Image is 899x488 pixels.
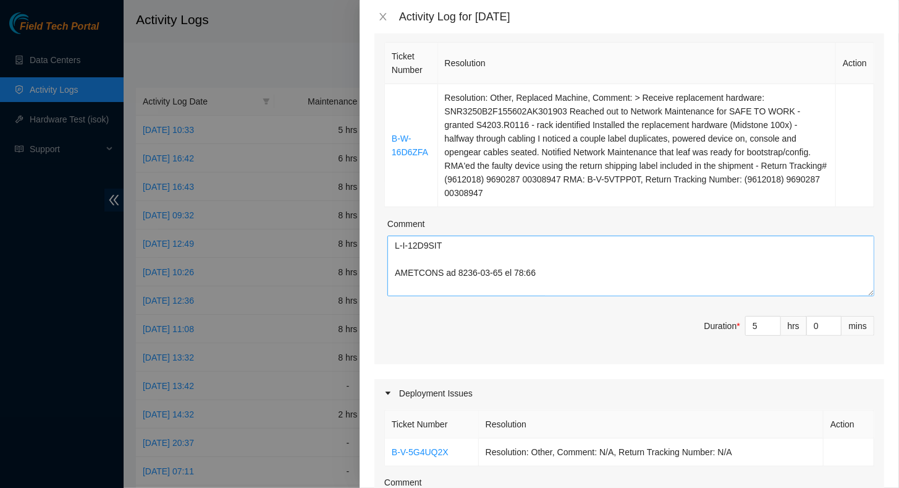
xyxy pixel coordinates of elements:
[836,43,874,84] th: Action
[438,43,837,84] th: Resolution
[374,11,392,23] button: Close
[438,84,837,207] td: Resolution: Other, Replaced Machine, Comment: > Receive replacement hardware: SNR3250B2F155602AK3...
[704,319,740,333] div: Duration
[378,12,388,22] span: close
[387,217,425,231] label: Comment
[392,134,428,157] a: B-W-16D6ZFA
[385,43,438,84] th: Ticket Number
[392,447,449,457] a: B-V-5G4UQ2X
[842,316,874,336] div: mins
[479,411,824,439] th: Resolution
[385,411,479,439] th: Ticket Number
[374,379,884,408] div: Deployment Issues
[387,236,874,296] textarea: Comment
[824,411,874,439] th: Action
[781,316,807,336] div: hrs
[399,10,884,24] div: Activity Log for [DATE]
[479,439,824,466] td: Resolution: Other, Comment: N/A, Return Tracking Number: N/A
[384,390,392,397] span: caret-right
